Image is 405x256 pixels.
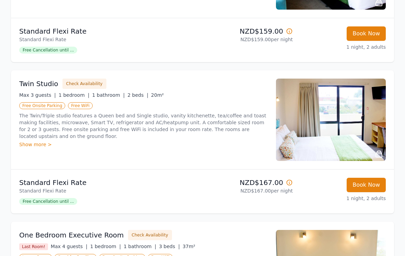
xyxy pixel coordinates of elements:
span: Free Cancellation until ... [19,47,77,54]
p: NZD$167.00 [205,178,293,188]
span: 1 bedroom | [59,93,90,98]
span: Max 3 guests | [19,93,56,98]
span: Free Onsite Parking [19,103,65,109]
p: Standard Flexi Rate [19,36,200,43]
span: Last Room! [19,244,48,251]
span: 1 bathroom | [124,244,156,249]
p: The Twin/Triple studio features a Queen bed and Single studio, vanity kitchenette, tea/coffee and... [19,113,268,140]
button: Book Now [347,178,386,193]
p: Standard Flexi Rate [19,178,200,188]
span: Free Cancellation until ... [19,198,77,205]
h3: One Bedroom Executive Room [19,231,124,240]
p: 1 night, 2 adults [298,195,386,202]
span: Max 4 guests | [51,244,88,249]
span: 1 bathroom | [92,93,125,98]
button: Check Availability [62,79,106,89]
p: NZD$159.00 [205,27,293,36]
span: 1 bedroom | [90,244,121,249]
h3: Twin Studio [19,79,58,89]
button: Check Availability [128,230,172,241]
button: Book Now [347,27,386,41]
div: Show more > [19,141,268,148]
span: 2 beds | [127,93,148,98]
span: Free WiFi [68,103,93,109]
p: NZD$167.00 per night [205,188,293,195]
span: 37m² [183,244,195,249]
p: NZD$159.00 per night [205,36,293,43]
span: 3 beds | [159,244,180,249]
span: 20m² [151,93,164,98]
p: 1 night, 2 adults [298,44,386,51]
p: Standard Flexi Rate [19,27,200,36]
p: Standard Flexi Rate [19,188,200,195]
